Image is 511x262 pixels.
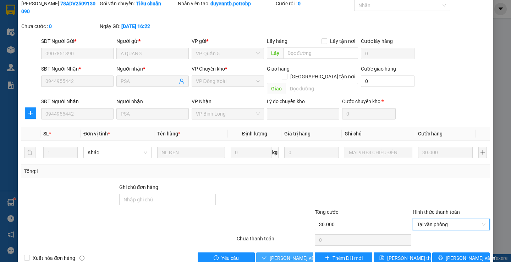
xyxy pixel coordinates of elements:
div: Người gửi [116,37,189,45]
li: VP VP Quận 5 [49,50,94,58]
span: plus [25,110,36,116]
span: Tại văn phòng [417,219,485,230]
b: 0 [298,1,301,6]
div: SĐT Người Nhận [41,65,114,73]
span: Đơn vị tính [83,131,110,136]
span: Giao [267,83,286,94]
span: [PERSON_NAME] và In [446,254,495,262]
button: plus [478,147,487,158]
input: Ghi Chú [345,147,412,158]
span: VP Quận 5 [196,48,260,59]
span: Khác [88,147,147,158]
input: Dọc đường [286,83,358,94]
span: exclamation-circle [214,255,219,261]
span: plus [325,255,330,261]
input: Cước giao hàng [361,76,414,87]
span: Lấy tận nơi [327,37,358,45]
span: Tên hàng [157,131,180,136]
div: Chưa thanh toán [236,235,314,247]
div: SĐT Người Gửi [41,37,114,45]
label: Cước giao hàng [361,66,396,72]
span: Thêm ĐH mới [333,254,363,262]
input: 0 [418,147,473,158]
span: [GEOGRAPHIC_DATA] tận nơi [287,73,358,80]
b: Tiêu chuẩn [136,1,161,6]
span: check [262,255,267,261]
span: Định lượng [242,131,267,136]
div: VP gửi [192,37,264,45]
span: Xuất hóa đơn hàng [30,254,78,262]
span: [PERSON_NAME] và Giao hàng [270,254,338,262]
button: plus [25,107,36,119]
label: Cước lấy hàng [361,38,393,44]
th: Ghi chú [342,127,415,141]
div: Tổng: 1 [24,167,198,175]
input: Cước lấy hàng [361,48,414,59]
div: Lý do chuyển kho [267,97,339,105]
span: Lấy hàng [267,38,287,44]
input: 0 [284,147,339,158]
li: [PERSON_NAME][GEOGRAPHIC_DATA] [4,4,103,42]
label: Ghi chú đơn hàng [119,184,158,190]
span: user-add [179,78,185,84]
span: VP Đồng Xoài [196,76,260,87]
b: duyenntb.petrobp [210,1,251,6]
span: VP Chuyển kho [192,66,225,72]
div: Chưa cước : [21,22,98,30]
span: Lấy [267,48,283,59]
span: save [379,255,384,261]
div: Người nhận [116,65,189,73]
div: Cước chuyển kho [342,97,396,105]
span: SL [43,131,49,136]
span: info-circle [79,256,84,261]
li: VP VP Bình Long [4,50,49,58]
span: Giá trị hàng [284,131,311,136]
b: 0 [49,23,52,29]
div: Ngày GD: [100,22,177,30]
span: Tổng cước [315,209,338,215]
div: VP Nhận [192,97,264,105]
span: VP Bình Long [196,108,260,119]
div: SĐT Người Nhận [41,97,114,105]
span: kg [271,147,279,158]
span: [PERSON_NAME] thay đổi [387,254,444,262]
span: Yêu cầu [221,254,239,262]
span: Giao hàng [267,66,290,72]
label: Hình thức thanh toán [413,209,460,215]
input: VD: Bàn, Ghế [157,147,225,158]
input: Dọc đường [283,48,358,59]
span: Cước hàng [418,131,443,136]
b: [DATE] 16:22 [121,23,150,29]
div: Người nhận [116,97,189,105]
input: Ghi chú đơn hàng [119,194,216,205]
button: delete [24,147,35,158]
span: printer [438,255,443,261]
